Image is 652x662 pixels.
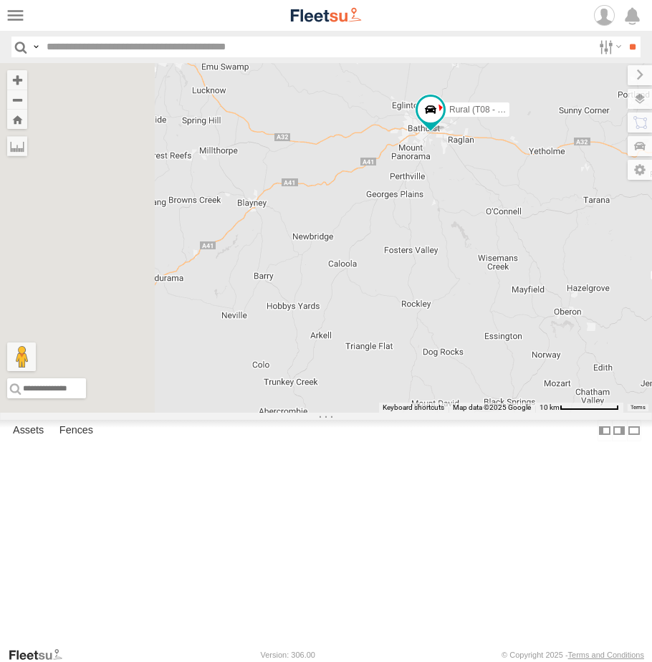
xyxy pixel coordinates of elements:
div: Version: 306.00 [261,651,315,659]
span: 10 km [540,403,560,411]
a: Terms (opens in new tab) [631,405,646,411]
span: Map data ©2025 Google [453,403,531,411]
label: Measure [7,136,27,156]
label: Dock Summary Table to the Left [598,420,612,441]
label: Search Filter Options [593,37,624,57]
a: Terms and Conditions [568,651,644,659]
label: Search Query [30,37,42,57]
label: Dock Summary Table to the Right [612,420,626,441]
label: Fences [52,421,100,441]
button: Map Scale: 10 km per 79 pixels [535,403,623,413]
button: Keyboard shortcuts [383,403,444,413]
button: Drag Pegman onto the map to open Street View [7,342,36,371]
label: Map Settings [628,160,652,180]
a: Visit our Website [8,648,74,662]
img: fleetsu-logo-horizontal.svg [289,6,363,25]
label: Assets [6,421,51,441]
label: Hide Summary Table [627,420,641,441]
div: © Copyright 2025 - [502,651,644,659]
button: Zoom in [7,70,27,90]
button: Zoom out [7,90,27,110]
button: Zoom Home [7,110,27,129]
span: Rural (T08 - [PERSON_NAME]) [449,105,571,115]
